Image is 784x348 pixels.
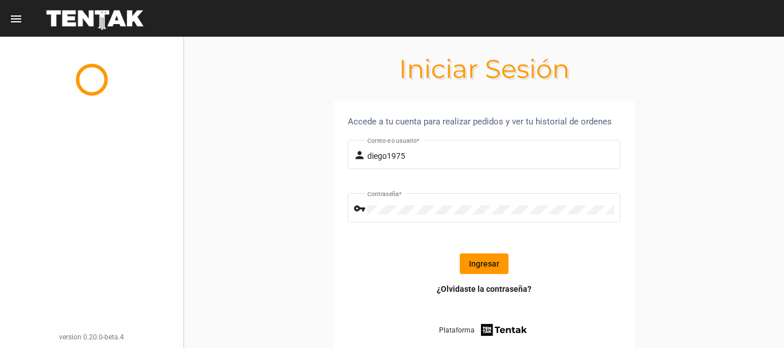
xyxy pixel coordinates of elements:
div: version 0.20.0-beta.4 [9,331,174,343]
span: Plataforma [439,324,475,336]
h1: Iniciar Sesión [184,60,784,78]
a: ¿Olvidaste la contraseña? [437,283,531,295]
mat-icon: vpn_key [354,202,367,216]
button: Ingresar [460,253,509,274]
mat-icon: menu [9,12,23,26]
div: Accede a tu cuenta para realizar pedidos y ver tu historial de ordenes [348,115,620,128]
mat-icon: person [354,148,367,162]
img: tentak-firm.png [479,322,529,338]
a: Plataforma [439,322,529,338]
